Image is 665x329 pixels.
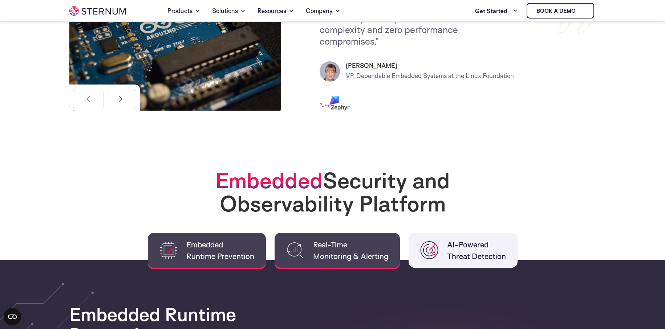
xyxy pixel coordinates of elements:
img: VP, Dependable Embedded Systems at the Linux Foundation [320,96,350,111]
img: Kate Stewart [320,61,340,82]
img: EmbeddedRuntime Prevention [159,241,178,259]
a: Company [306,1,341,21]
h6: [PERSON_NAME] [346,61,514,70]
a: Get Started [475,4,518,18]
span: Embedded [215,166,323,194]
img: sternum iot [579,8,584,14]
span: AI-Powered Threat Detection [447,239,506,262]
span: Embedded Runtime Prevention [186,239,254,262]
img: Real-TimeMonitoring & Alerting [286,241,304,259]
img: sternum iot [69,6,126,16]
img: AI-PoweredThreat Detection [420,241,438,259]
span: Real-Time Monitoring & Alerting [313,239,388,262]
p: VP, Dependable Embedded Systems at the Linux Foundation [346,70,514,82]
a: Resources [258,1,294,21]
a: Book a demo [527,3,594,18]
a: Products [167,1,200,21]
button: Next [106,89,136,109]
a: Solutions [212,1,246,21]
button: Open CMP widget [4,308,21,325]
button: Previous [73,89,104,109]
h2: Security and Observability Platform [187,169,478,215]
